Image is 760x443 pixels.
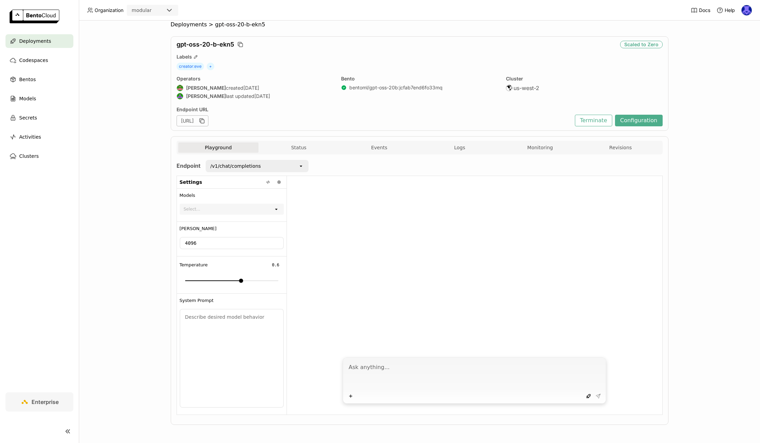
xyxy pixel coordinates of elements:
[5,73,73,86] a: Bentos
[180,193,195,198] span: Models
[699,7,710,13] span: Docs
[180,226,217,231] span: [PERSON_NAME]
[177,85,183,91] img: Eve Weinberg
[132,7,152,14] div: modular
[19,37,51,45] span: Deployments
[341,76,498,82] div: Bento
[207,63,214,70] span: +
[19,114,37,122] span: Secrets
[298,163,304,169] svg: open
[19,94,36,103] span: Models
[180,262,208,268] span: Temperature
[32,398,59,405] span: Enterprise
[741,5,752,15] img: Newton Jain
[580,142,661,153] button: Revisions
[506,76,663,82] div: Cluster
[615,115,663,126] button: Configuration
[186,93,226,99] strong: [PERSON_NAME]
[5,92,73,105] a: Models
[10,10,59,23] img: logo
[5,149,73,163] a: Clusters
[171,21,207,28] span: Deployments
[258,142,339,153] button: Status
[95,7,123,13] span: Organization
[5,392,73,412] a: Enterprise
[454,144,465,151] span: Logs
[210,163,261,169] div: /v1/chat/completions
[177,63,204,70] span: creator : eve
[177,85,333,91] div: created
[268,261,284,269] input: Temperature
[19,133,41,141] span: Activities
[177,41,234,48] span: gpt-oss-20-b-ekn5
[19,75,36,84] span: Bentos
[725,7,735,13] span: Help
[349,85,443,91] div: bentoml/gpt-oss-20b : jcfab7end6fo33mq
[177,93,183,99] img: Shenyang Zhao
[177,93,333,100] div: last updated
[152,7,153,14] input: Selected modular.
[180,298,214,303] span: System Prompt
[177,106,571,113] div: Endpoint URL
[19,56,48,64] span: Codespaces
[177,54,663,60] div: Labels
[207,21,215,28] span: >
[500,142,580,153] button: Monitoring
[716,7,735,14] div: Help
[177,176,287,189] div: Settings
[274,206,279,212] svg: open
[262,163,262,169] input: Selected /v1/chat/completions.
[177,76,333,82] div: Operators
[19,152,39,160] span: Clusters
[215,21,265,28] span: gpt-oss-20-b-ekn5
[178,142,259,153] button: Playground
[177,115,208,126] div: [URL]
[575,115,612,126] button: Terminate
[243,85,259,91] span: [DATE]
[5,34,73,48] a: Deployments
[348,393,353,399] svg: Plus
[186,85,226,91] strong: [PERSON_NAME]
[254,93,270,99] span: [DATE]
[339,142,420,153] button: Events
[177,162,201,169] strong: Endpoint
[171,21,668,28] nav: Breadcrumbs navigation
[5,111,73,125] a: Secrets
[184,206,200,213] div: Select...
[514,85,539,91] span: us-west-2
[5,53,73,67] a: Codespaces
[691,7,710,14] a: Docs
[5,130,73,144] a: Activities
[620,41,663,48] div: Scaled to Zero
